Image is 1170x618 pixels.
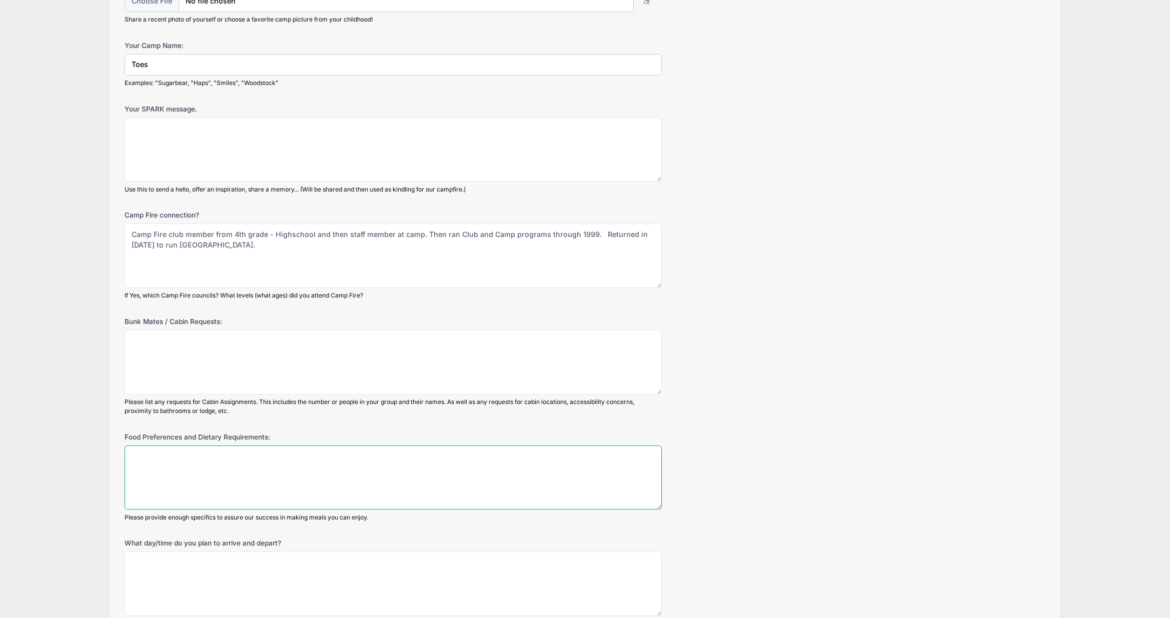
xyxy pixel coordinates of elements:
label: Bunk Mates / Cabin Requests: [125,316,432,326]
div: Please provide enough specifics to assure our success in making meals you can enjoy. [125,513,662,522]
label: Food Preferences and Dietary Requirements: [125,432,432,442]
label: What day/time do you plan to arrive and depart? [125,538,432,548]
div: Share a recent photo of yourself or choose a favorite camp picture from your childhood! [125,15,662,24]
div: If Yes, which Camp Fire councils? What levels (what ages) did you attend Camp Fire? [125,291,662,300]
div: Please list any requests for Cabin Assignments. This includes the number or people in your group ... [125,397,662,415]
div: Examples: "Sugarbear, "Haps", "Smiles", "Woodstock" [125,78,662,87]
label: Camp Fire connection? [125,210,432,220]
label: Your SPARK message. [125,104,432,114]
label: Your Camp Name: [125,40,432,50]
div: Use this to send a hello, offer an inspiration, share a memory... (Will be shared and then used a... [125,185,662,194]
